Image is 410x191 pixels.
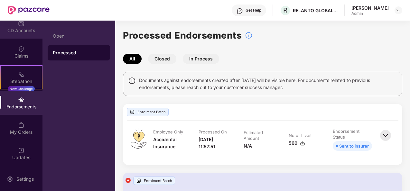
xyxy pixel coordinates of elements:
[378,128,393,142] img: svg+xml;base64,PHN2ZyBpZD0iQmFjay0zMngzMiIgeG1sbnM9Imh0dHA6Ly93d3cudzMub3JnLzIwMDAvc3ZnIiB3aWR0aD...
[8,6,50,14] img: New Pazcare Logo
[18,71,24,77] img: svg+xml;base64,PHN2ZyB4bWxucz0iaHR0cDovL3d3dy53My5vcmcvMjAwMC9zdmciIHdpZHRoPSIyMSIgaGVpZ2h0PSIyMC...
[351,5,389,11] div: [PERSON_NAME]
[18,46,24,52] img: svg+xml;base64,PHN2ZyBpZD0iQ2xhaW0iIHhtbG5zPSJodHRwOi8vd3d3LnczLm9yZy8yMDAwL3N2ZyIgd2lkdGg9IjIwIi...
[18,20,24,27] img: svg+xml;base64,PHN2ZyBpZD0iQ0RfQWNjb3VudHMiIGRhdGEtbmFtZT0iQ0QgQWNjb3VudHMiIHhtbG5zPSJodHRwOi8vd3...
[53,33,105,39] div: Open
[131,128,146,149] img: svg+xml;base64,PHN2ZyB4bWxucz0iaHR0cDovL3d3dy53My5vcmcvMjAwMC9zdmciIHdpZHRoPSI0OS4zMiIgaGVpZ2h0PS...
[237,8,243,14] img: svg+xml;base64,PHN2ZyBpZD0iSGVscC0zMngzMiIgeG1sbnM9Imh0dHA6Ly93d3cudzMub3JnLzIwMDAvc3ZnIiB3aWR0aD...
[333,128,371,140] div: Endorsement Status
[246,8,261,13] div: Get Help
[199,129,227,135] div: Processed On
[396,8,401,13] img: svg+xml;base64,PHN2ZyBpZD0iRHJvcGRvd24tMzJ4MzIiIHhtbG5zPSJodHRwOi8vd3d3LnczLm9yZy8yMDAwL3N2ZyIgd2...
[283,6,287,14] span: R
[1,78,42,85] div: Stepathon
[293,7,338,14] div: RELANTO GLOBAL PRIVATE LIMITED
[245,32,253,39] img: svg+xml;base64,PHN2ZyBpZD0iSW5mb18tXzMyeDMyIiBkYXRhLW5hbWU9IkluZm8gLSAzMngzMiIgeG1sbnM9Imh0dHA6Ly...
[289,140,305,147] div: 560
[123,28,242,42] h1: Processed Endorsements
[199,136,231,150] div: [DATE] 11:57:51
[18,122,24,128] img: svg+xml;base64,PHN2ZyBpZD0iTXlfT3JkZXJzIiBkYXRhLW5hbWU9Ik15IE9yZGVycyIgeG1sbnM9Imh0dHA6Ly93d3cudz...
[8,86,35,91] div: New Challenge
[244,130,275,141] div: Estimated Amount
[18,96,24,103] img: svg+xml;base64,PHN2ZyBpZD0iRW5kb3JzZW1lbnRzIiB4bWxucz0iaHR0cDovL3d3dy53My5vcmcvMjAwMC9zdmciIHdpZH...
[53,50,105,56] div: Processed
[126,178,131,183] img: svg+xml;base64,PHN2ZyB4bWxucz0iaHR0cDovL3d3dy53My5vcmcvMjAwMC9zdmciIHdpZHRoPSIxMiIgaGVpZ2h0PSIxMi...
[244,142,252,150] div: N/A
[300,141,305,146] img: svg+xml;base64,PHN2ZyBpZD0iRG93bmxvYWQtMzJ4MzIiIHhtbG5zPSJodHRwOi8vd3d3LnczLm9yZy8yMDAwL3N2ZyIgd2...
[136,178,141,183] img: svg+xml;base64,PHN2ZyBpZD0iVXBsb2FkX0xvZ3MiIGRhdGEtbmFtZT0iVXBsb2FkIExvZ3MiIHhtbG5zPSJodHRwOi8vd3...
[18,147,24,154] img: svg+xml;base64,PHN2ZyBpZD0iVXBkYXRlZCIgeG1sbnM9Imh0dHA6Ly93d3cudzMub3JnLzIwMDAvc3ZnIiB3aWR0aD0iMj...
[127,108,169,116] div: Enrolment Batch
[183,54,219,64] button: In Process
[153,129,183,135] div: Employee Only
[7,176,13,182] img: svg+xml;base64,PHN2ZyBpZD0iU2V0dGluZy0yMHgyMCIgeG1sbnM9Imh0dHA6Ly93d3cudzMub3JnLzIwMDAvc3ZnIiB3aW...
[148,54,176,64] button: Closed
[351,11,389,16] div: Admin
[133,177,175,185] div: Enrolment Batch
[139,77,397,91] span: Documents against endorsements created after [DATE] will be visible here. For documents related t...
[123,54,142,64] button: All
[14,176,36,182] div: Settings
[339,142,369,150] div: Sent to insurer
[289,132,312,138] div: No of Lives
[128,77,136,85] img: svg+xml;base64,PHN2ZyBpZD0iSW5mbyIgeG1sbnM9Imh0dHA6Ly93d3cudzMub3JnLzIwMDAvc3ZnIiB3aWR0aD0iMTQiIG...
[130,109,135,114] img: svg+xml;base64,PHN2ZyBpZD0iVXBsb2FkX0xvZ3MiIGRhdGEtbmFtZT0iVXBsb2FkIExvZ3MiIHhtbG5zPSJodHRwOi8vd3...
[153,136,186,150] div: Accidental Insurance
